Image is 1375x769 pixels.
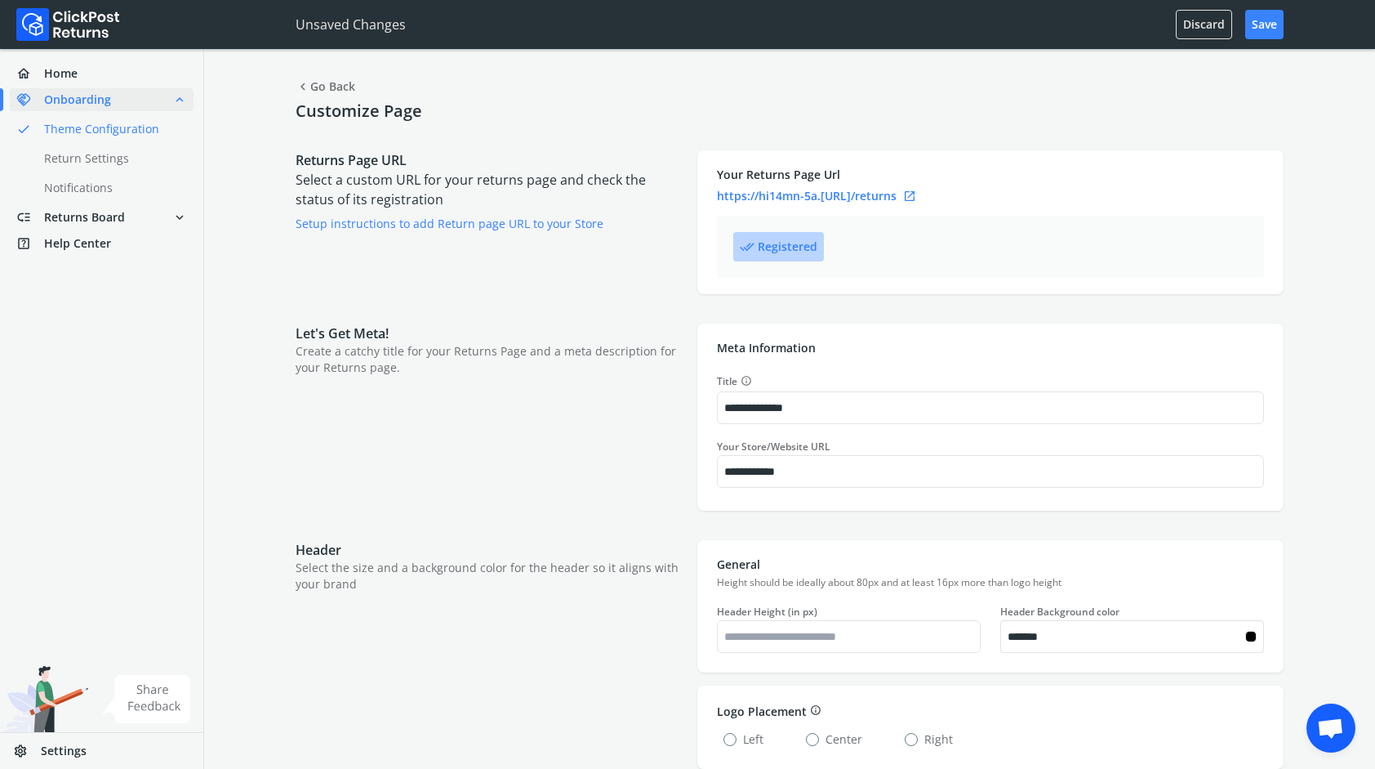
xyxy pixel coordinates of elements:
img: Logo [16,8,120,41]
p: Header [296,540,681,560]
label: Title [717,373,1264,390]
a: Return Settings [10,147,213,170]
span: expand_more [172,206,187,229]
a: https://hi14mn-5a.[URL]/returnsopen_in_new [717,186,1264,206]
label: Your Store/Website URL [717,440,1264,454]
a: Setup instructions to add Return page URL to your Store [296,216,603,231]
a: Open chat [1306,704,1355,753]
span: chevron_left [296,75,310,98]
label: Header Background color [1000,606,1264,619]
span: done_all [740,235,754,258]
button: done_allRegistered [733,232,824,262]
p: Meta Information [717,340,1264,356]
a: Notifications [10,177,213,199]
button: Save [1245,10,1284,39]
span: expand_less [172,88,187,111]
p: Create a catchy title for your Returns Page and a meta description for your Returns page. [296,343,681,376]
button: info [807,702,821,720]
span: open_in_new [903,186,916,206]
p: Your Returns Page Url [717,167,1264,183]
label: Left [723,731,763,748]
label: Header Height (in px) [717,606,981,619]
span: Home [44,65,78,82]
button: Discard [1176,10,1232,39]
span: Returns Board [44,209,125,226]
a: homeHome [10,62,194,85]
span: low_priority [16,206,44,229]
span: Help Center [44,235,111,252]
span: home [16,62,44,85]
span: Settings [41,743,87,759]
span: settings [13,740,41,762]
a: doneTheme Configuration [10,118,213,141]
button: Title [737,373,752,390]
p: Select the size and a background color for the header so it aligns with your brand [296,560,681,592]
label: Right [905,731,953,748]
div: Logo Placement [717,702,1264,720]
span: info [741,373,752,389]
span: info [810,702,821,718]
div: Select a custom URL for your returns page and check the status of its registration [296,150,681,294]
span: Go Back [296,75,355,98]
p: Unsaved Changes [296,15,406,34]
span: done [16,118,31,141]
h4: Customize Page [296,101,1284,121]
p: Let's Get Meta! [296,324,681,343]
p: General [717,557,1264,573]
img: share feedback [102,675,191,723]
span: Onboarding [44,92,111,108]
label: Center [806,731,862,748]
span: handshake [16,88,44,111]
p: Height should be ideally about 80px and at least 16px more than logo height [717,576,1264,589]
a: help_centerHelp Center [10,232,194,255]
span: help_center [16,232,44,255]
p: Returns Page URL [296,150,681,170]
